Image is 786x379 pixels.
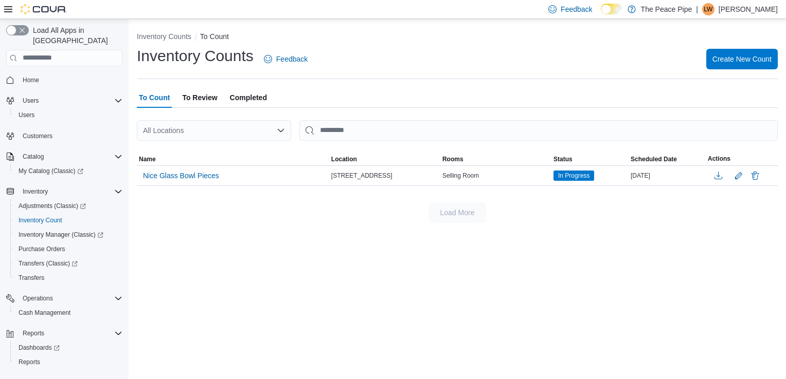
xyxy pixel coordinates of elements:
[10,199,127,213] a: Adjustments (Classic)
[2,93,127,108] button: Users
[137,153,329,165] button: Name
[14,257,122,270] span: Transfers (Classic)
[19,358,40,366] span: Reports
[19,309,70,317] span: Cash Management
[19,245,65,253] span: Purchase Orders
[299,120,778,141] input: This is a search bar. After typing your query, hit enter to filter the results lower in the page.
[14,165,122,177] span: My Catalog (Classic)
[19,167,83,175] span: My Catalog (Classic)
[14,214,66,226] a: Inventory Count
[14,243,122,255] span: Purchase Orders
[704,3,712,15] span: LW
[19,130,57,142] a: Customers
[19,259,78,268] span: Transfers (Classic)
[29,25,122,46] span: Load All Apps in [GEOGRAPHIC_DATA]
[14,272,48,284] a: Transfers
[23,153,44,161] span: Catalog
[19,73,122,86] span: Home
[230,87,267,108] span: Completed
[2,128,127,143] button: Customers
[21,4,67,14] img: Cova
[139,87,170,108] span: To Count
[19,74,43,86] a: Home
[19,292,57,305] button: Operations
[2,184,127,199] button: Inventory
[137,46,254,66] h1: Inventory Counts
[10,306,127,320] button: Cash Management
[2,149,127,164] button: Catalog
[712,54,772,64] span: Create New Count
[10,271,127,285] button: Transfers
[442,155,463,163] span: Rooms
[10,340,127,355] a: Dashboards
[10,164,127,178] a: My Catalog (Classic)
[139,155,156,163] span: Name
[2,326,127,340] button: Reports
[440,169,551,182] div: Selling Room
[14,257,82,270] a: Transfers (Classic)
[23,294,53,302] span: Operations
[696,3,698,15] p: |
[14,109,122,121] span: Users
[10,213,127,228] button: Inventory Count
[19,129,122,142] span: Customers
[14,200,90,212] a: Adjustments (Classic)
[10,108,127,122] button: Users
[19,231,103,239] span: Inventory Manager (Classic)
[277,126,285,135] button: Open list of options
[749,169,761,182] button: Delete
[19,185,122,198] span: Inventory
[14,229,122,241] span: Inventory Manager (Classic)
[561,4,592,14] span: Feedback
[551,153,629,165] button: Status
[14,165,87,177] a: My Catalog (Classic)
[19,150,122,163] span: Catalog
[200,32,229,41] button: To Count
[331,172,392,180] span: [STREET_ADDRESS]
[23,97,39,105] span: Users
[10,256,127,271] a: Transfers (Classic)
[19,327,48,339] button: Reports
[14,342,64,354] a: Dashboards
[10,228,127,242] a: Inventory Manager (Classic)
[14,356,122,368] span: Reports
[706,49,778,69] button: Create New Count
[10,355,127,369] button: Reports
[276,54,308,64] span: Feedback
[331,155,357,163] span: Location
[23,329,44,337] span: Reports
[19,185,52,198] button: Inventory
[14,200,122,212] span: Adjustments (Classic)
[14,243,69,255] a: Purchase Orders
[14,307,122,319] span: Cash Management
[719,3,778,15] p: [PERSON_NAME]
[14,229,108,241] a: Inventory Manager (Classic)
[14,342,122,354] span: Dashboards
[19,94,43,107] button: Users
[14,356,44,368] a: Reports
[558,171,589,180] span: In Progress
[629,169,706,182] div: [DATE]
[260,49,312,69] a: Feedback
[440,153,551,165] button: Rooms
[14,214,122,226] span: Inventory Count
[553,155,573,163] span: Status
[19,216,62,224] span: Inventory Count
[14,109,39,121] a: Users
[19,94,122,107] span: Users
[182,87,217,108] span: To Review
[641,3,692,15] p: The Peace Pipe
[428,202,486,223] button: Load More
[137,32,191,41] button: Inventory Counts
[137,31,778,44] nav: An example of EuiBreadcrumbs
[143,170,219,181] span: Nice Glass Bowl Pieces
[19,111,34,119] span: Users
[23,76,39,84] span: Home
[19,274,44,282] span: Transfers
[14,272,122,284] span: Transfers
[440,207,475,218] span: Load More
[631,155,677,163] span: Scheduled Date
[19,150,48,163] button: Catalog
[23,187,48,196] span: Inventory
